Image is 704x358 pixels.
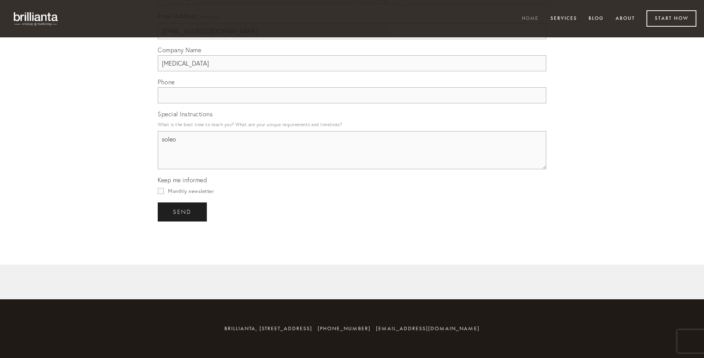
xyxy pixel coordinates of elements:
[173,209,192,215] span: send
[158,188,164,194] input: Monthly newsletter
[517,13,544,25] a: Home
[8,8,65,30] img: brillianta - research, strategy, marketing
[158,119,546,130] p: What is the best time to reach you? What are your unique requirements and timelines?
[546,13,582,25] a: Services
[611,13,640,25] a: About
[584,13,609,25] a: Blog
[168,188,214,194] span: Monthly newsletter
[158,176,207,184] span: Keep me informed
[158,131,546,169] textarea: soleo
[158,46,201,54] span: Company Name
[158,110,213,118] span: Special Instructions
[158,78,175,86] span: Phone
[376,325,480,332] a: [EMAIL_ADDRESS][DOMAIN_NAME]
[224,325,312,332] span: brillianta, [STREET_ADDRESS]
[646,10,696,27] a: Start Now
[318,325,371,332] span: [PHONE_NUMBER]
[158,202,207,222] button: sendsend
